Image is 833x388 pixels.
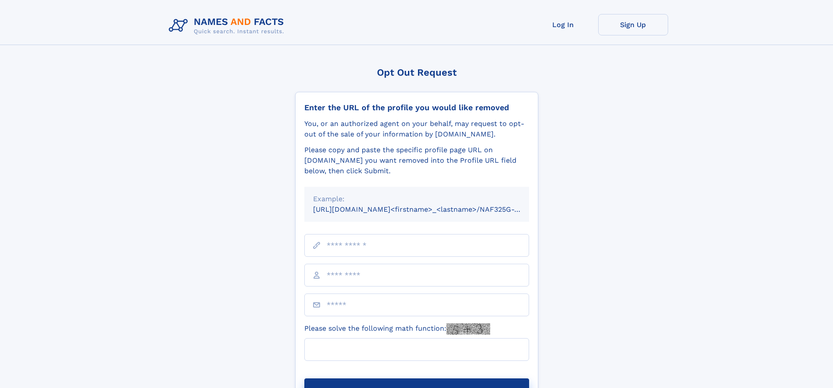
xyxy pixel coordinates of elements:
[528,14,598,35] a: Log In
[304,145,529,176] div: Please copy and paste the specific profile page URL on [DOMAIN_NAME] you want removed into the Pr...
[304,119,529,140] div: You, or an authorized agent on your behalf, may request to opt-out of the sale of your informatio...
[304,323,490,335] label: Please solve the following math function:
[313,205,546,213] small: [URL][DOMAIN_NAME]<firstname>_<lastname>/NAF325G-xxxxxxxx
[598,14,668,35] a: Sign Up
[295,67,538,78] div: Opt Out Request
[304,103,529,112] div: Enter the URL of the profile you would like removed
[165,14,291,38] img: Logo Names and Facts
[313,194,520,204] div: Example:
